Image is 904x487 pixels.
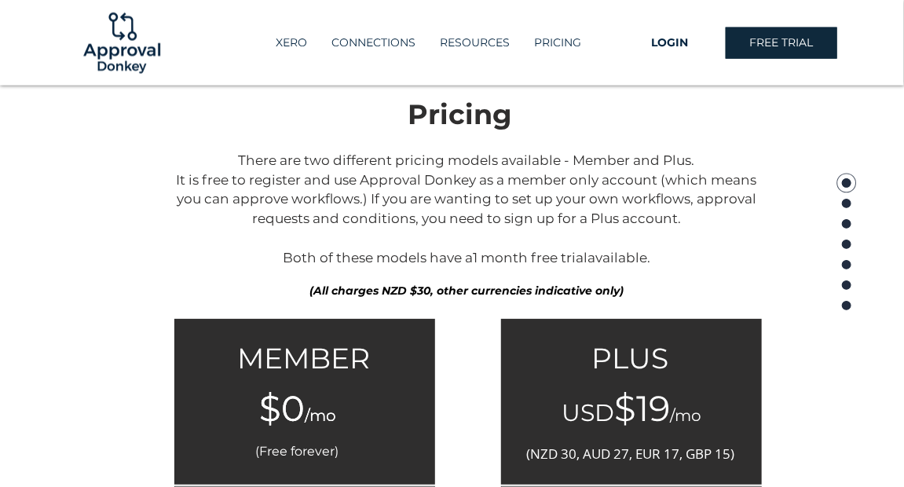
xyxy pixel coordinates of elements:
span: $0 [259,387,305,430]
div: RESOURCES [428,30,522,56]
img: Logo-01.png [79,1,164,86]
span: MEMBER [238,342,371,376]
a: FREE TRIAL [726,27,837,59]
nav: Site [243,30,614,56]
a: PRICING [522,30,594,56]
nav: Page [836,173,858,314]
p: RESOURCES [433,30,518,56]
span: $19 [615,387,671,430]
p: CONNECTIONS [324,30,424,56]
a: LOGIN [614,27,726,59]
span: /mo [305,407,336,426]
span: (Free forever) [256,445,339,460]
p: XERO [269,30,316,56]
a: 1 month free trial [473,250,587,265]
span: /mo [671,407,702,426]
a: XERO [264,30,320,56]
span: USD [562,399,615,428]
a: CONNECTIONS [320,30,428,56]
p: PRICING [527,30,590,56]
span: (NZD 30, AUD 27, EUR 17, GBP 15) [527,445,735,463]
span: Pricing [408,97,513,131]
span: (All charges NZD $30, other currencies indicative only)​ [309,284,624,298]
span: There are two different pricing models available - Member and Plus. It is free to register and us... [177,152,757,265]
span: FREE TRIAL [749,35,813,51]
span: PLUS [592,342,669,376]
span: LOGIN [651,35,688,51]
